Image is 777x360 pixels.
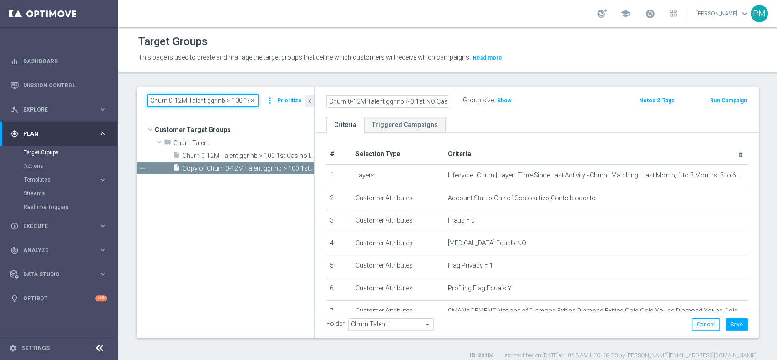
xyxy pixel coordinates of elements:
[494,96,495,104] label: :
[183,152,314,160] span: Churn 0-12M Talent ggr nb &gt; 100 1st Casino lftime
[249,97,256,104] span: close
[326,300,352,323] td: 7
[10,58,107,65] button: equalizer Dashboard
[352,188,445,210] td: Customer Attributes
[448,284,512,292] span: Profiling Flag Equals Y
[23,107,98,112] span: Explore
[620,9,630,19] span: school
[448,262,493,269] span: Flag Privacy = 1
[24,190,95,197] a: Streams
[23,131,98,137] span: Plan
[98,105,107,114] i: keyboard_arrow_right
[10,106,19,114] i: person_search
[23,49,107,73] a: Dashboard
[10,106,98,114] div: Explore
[24,187,117,200] div: Streams
[709,96,748,106] button: Run Campaign
[696,7,751,20] a: [PERSON_NAME]keyboard_arrow_down
[692,318,720,331] button: Cancel
[352,300,445,323] td: Customer Attributes
[265,94,274,107] i: more_vert
[24,176,107,183] div: Templates keyboard_arrow_right
[155,123,314,136] span: Customer Target Groups
[502,352,757,360] label: Last modified on [DATE] at 10:23 AM UTC+02:00 by [PERSON_NAME][EMAIL_ADDRESS][DOMAIN_NAME]
[326,95,449,108] input: Enter a name for this target group
[98,129,107,138] i: keyboard_arrow_right
[352,165,445,188] td: Layers
[95,295,107,301] div: +10
[22,345,50,351] a: Settings
[23,223,98,229] span: Execute
[10,222,19,230] i: play_circle_outline
[352,233,445,255] td: Customer Attributes
[10,73,107,97] div: Mission Control
[10,106,107,113] button: person_search Explore keyboard_arrow_right
[10,270,98,279] div: Data Studio
[10,223,107,230] div: play_circle_outline Execute keyboard_arrow_right
[448,172,744,179] span: Lifecycle : Churn | Layer : Time Since Last Activity - Churn | Matching : Last Month, 1 to 3 Mont...
[10,57,19,66] i: equalizer
[98,270,107,279] i: keyboard_arrow_right
[10,130,19,138] i: gps_fixed
[24,177,89,183] span: Templates
[10,295,107,302] button: lightbulb Optibot +10
[138,54,471,61] span: This page is used to create and manage the target groups that define which customers will receive...
[138,35,208,48] h1: Target Groups
[24,149,95,156] a: Target Groups
[173,151,180,162] i: insert_drive_file
[10,82,107,89] div: Mission Control
[326,165,352,188] td: 1
[24,173,117,187] div: Templates
[10,49,107,73] div: Dashboard
[24,162,95,170] a: Actions
[364,117,446,133] a: Triggered Campaigns
[24,177,98,183] div: Templates
[326,210,352,233] td: 3
[147,94,259,107] input: Quick find group or folder
[326,255,352,278] td: 5
[470,352,494,360] label: ID: 24104
[98,222,107,230] i: keyboard_arrow_right
[326,278,352,300] td: 6
[10,271,107,278] button: Data Studio keyboard_arrow_right
[448,217,475,224] span: Fraud = 0
[352,144,445,165] th: Selection Type
[448,307,744,315] span: CMANAGEMENT Not one of Diamond,Exiting Diamond,Exiting Gold,Gold,Young Diamond,Young Gold,Exiting...
[326,188,352,210] td: 2
[326,117,364,133] a: Criteria
[173,139,314,147] span: Churn Talent
[326,233,352,255] td: 4
[726,318,748,331] button: Save
[24,203,95,211] a: Realtime Triggers
[448,194,596,202] span: Account Status One of Conto attivo,Conto bloccato
[98,246,107,254] i: keyboard_arrow_right
[448,150,471,157] span: Criteria
[10,222,98,230] div: Execute
[173,164,180,174] i: insert_drive_file
[98,176,107,184] i: keyboard_arrow_right
[10,130,98,138] div: Plan
[305,97,314,106] i: chevron_left
[352,278,445,300] td: Customer Attributes
[448,239,526,247] span: [MEDICAL_DATA] Equals NO
[10,286,107,310] div: Optibot
[472,53,503,63] button: Read more
[10,294,19,303] i: lightbulb
[10,246,98,254] div: Analyze
[10,246,19,254] i: track_changes
[497,97,512,104] span: Show
[23,286,95,310] a: Optibot
[24,159,117,173] div: Actions
[305,95,314,107] button: chevron_left
[10,130,107,137] button: gps_fixed Plan keyboard_arrow_right
[164,138,171,149] i: folder
[24,146,117,159] div: Target Groups
[23,73,107,97] a: Mission Control
[10,247,107,254] button: track_changes Analyze keyboard_arrow_right
[740,9,750,19] span: keyboard_arrow_down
